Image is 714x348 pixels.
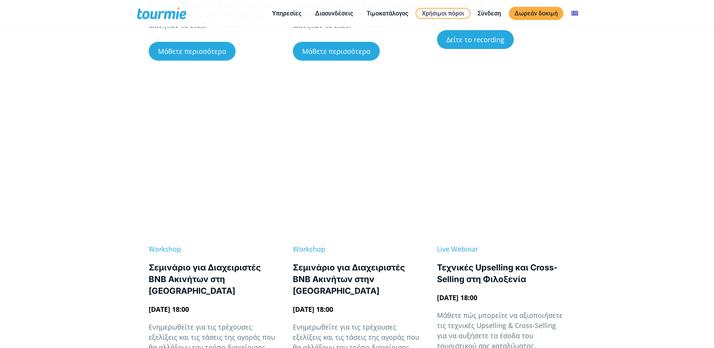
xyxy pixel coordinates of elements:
[293,262,421,297] div: Σεμινάριο για Διαχειριστές ΒΝΒ Ακινήτων στην [GEOGRAPHIC_DATA]
[293,244,325,253] span: Workshop
[266,9,307,18] a: Υπηρεσίες
[293,42,380,61] a: Μάθετε περισσότερα
[416,8,470,19] a: Χρήσιμοι πόροι
[472,9,507,18] a: Σύνδεση
[302,48,370,55] span: Μάθετε περισσότερα
[309,9,359,18] a: Διασυνδέσεις
[158,48,226,55] span: Μάθετε περισσότερα
[149,262,277,297] div: Σεμινάριο για Διαχειριστές ΒΝΒ Ακινήτων στη [GEOGRAPHIC_DATA]
[437,293,477,302] span: [DATE] 18:00
[293,305,333,314] span: [DATE] 18:00
[446,36,504,43] span: Δείτε το recording
[149,244,181,253] span: Workshop
[149,42,236,61] a: Μάθετε περισσότερα
[509,7,563,20] a: Δωρεάν δοκιμή
[361,9,414,18] a: Τιμοκατάλογος
[437,30,514,49] a: Δείτε το recording
[437,244,478,253] span: Live Webinar
[149,305,189,314] span: [DATE] 18:00
[437,262,565,285] div: Τεχνικές Upselling και Cross-Selling στη Φιλοξενία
